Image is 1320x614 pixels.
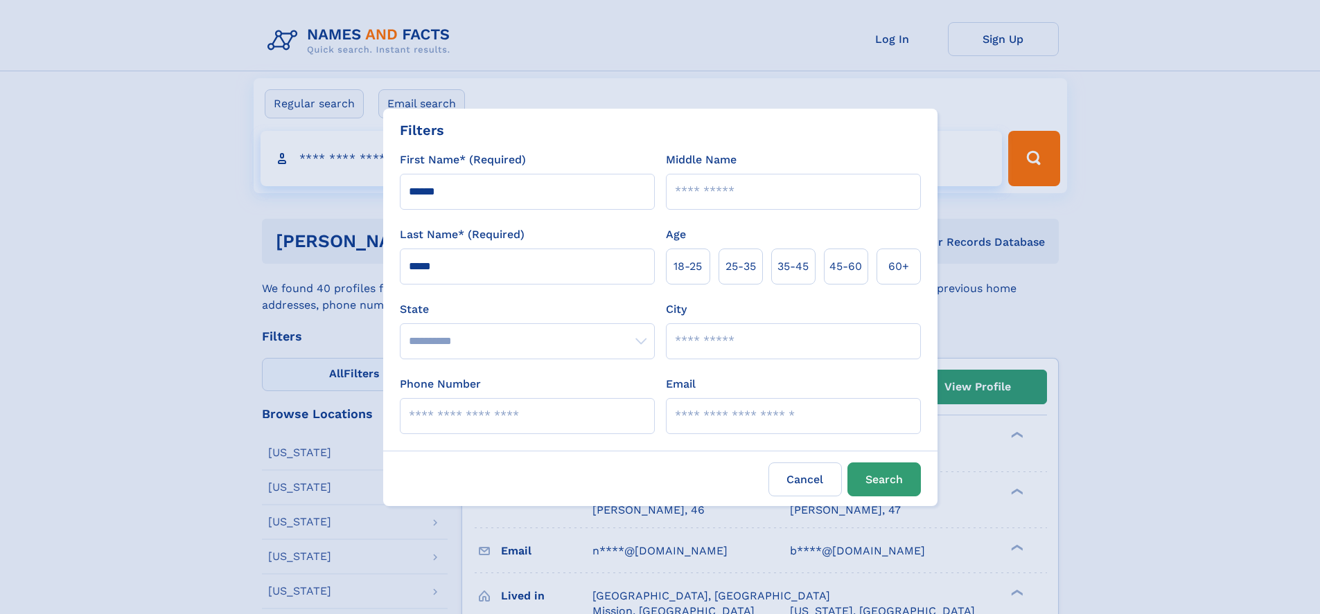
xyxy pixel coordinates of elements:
[666,226,686,243] label: Age
[400,120,444,141] div: Filters
[666,152,737,168] label: Middle Name
[400,376,481,392] label: Phone Number
[768,462,842,496] label: Cancel
[400,301,655,318] label: State
[666,376,696,392] label: Email
[847,462,921,496] button: Search
[400,226,525,243] label: Last Name* (Required)
[674,258,702,275] span: 18‑25
[829,258,862,275] span: 45‑60
[666,301,687,318] label: City
[777,258,809,275] span: 35‑45
[725,258,756,275] span: 25‑35
[400,152,526,168] label: First Name* (Required)
[888,258,909,275] span: 60+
